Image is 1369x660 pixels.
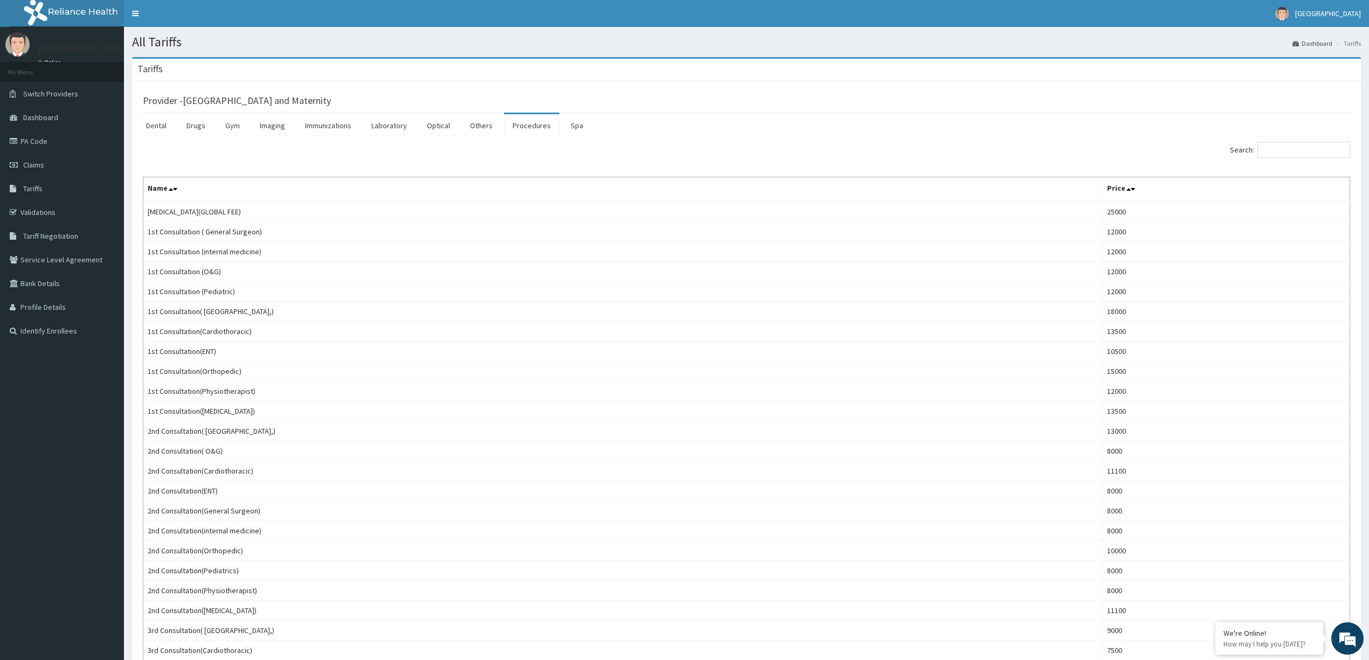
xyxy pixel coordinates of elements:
td: 2nd Consultation( O&G) [143,441,1103,461]
span: Dashboard [23,113,58,122]
input: Search: [1257,142,1350,158]
td: 1st Consultation ( General Surgeon) [143,222,1103,242]
a: Spa [562,114,592,137]
a: Online [38,59,64,66]
textarea: Type your message and hit 'Enter' [5,294,205,332]
td: [MEDICAL_DATA](GLOBAL FEE) [143,202,1103,222]
td: 12000 [1102,381,1350,401]
td: 12000 [1102,262,1350,282]
a: Laboratory [363,114,416,137]
li: Tariffs [1333,39,1361,48]
td: 1st Consultation( [GEOGRAPHIC_DATA],) [143,302,1103,322]
span: We're online! [63,136,149,245]
td: 12000 [1102,242,1350,262]
img: d_794563401_company_1708531726252_794563401 [20,54,44,81]
td: 8000 [1102,521,1350,541]
img: User Image [5,32,30,57]
td: 18000 [1102,302,1350,322]
td: 13500 [1102,401,1350,421]
th: Price [1102,177,1350,202]
a: Drugs [178,114,214,137]
td: 8000 [1102,441,1350,461]
a: Dental [137,114,175,137]
td: 11100 [1102,461,1350,481]
th: Name [143,177,1103,202]
td: 10000 [1102,541,1350,561]
td: 2nd Consultation(internal medicine) [143,521,1103,541]
td: 1st Consultation(Physiotherapist) [143,381,1103,401]
td: 1st Consultation (O&G) [143,262,1103,282]
span: Switch Providers [23,89,78,99]
td: 8000 [1102,481,1350,501]
td: 15000 [1102,362,1350,381]
p: How may I help you today? [1223,640,1315,649]
td: 13000 [1102,421,1350,441]
a: Immunizations [296,114,360,137]
td: 1st Consultation (Pediatric) [143,282,1103,302]
td: 2nd Consultation( [GEOGRAPHIC_DATA],) [143,421,1103,441]
a: Optical [418,114,459,137]
span: Tariff Negotiation [23,231,78,241]
a: Imaging [251,114,294,137]
td: 9000 [1102,621,1350,641]
td: 12000 [1102,222,1350,242]
td: 12000 [1102,282,1350,302]
td: 2nd Consultation(Cardiothoracic) [143,461,1103,481]
td: 11100 [1102,601,1350,621]
label: Search: [1230,142,1350,158]
td: 8000 [1102,501,1350,521]
p: [GEOGRAPHIC_DATA] [38,44,127,53]
td: 2nd Consultation(ENT) [143,481,1103,501]
td: 2nd Consultation(Pediatrics) [143,561,1103,581]
td: 2nd Consultation([MEDICAL_DATA]) [143,601,1103,621]
a: Procedures [504,114,559,137]
td: 1st Consultation (internal medicine) [143,242,1103,262]
td: 8000 [1102,561,1350,581]
div: Chat with us now [56,60,181,74]
td: 25000 [1102,202,1350,222]
span: [GEOGRAPHIC_DATA] [1295,9,1361,18]
td: 10500 [1102,342,1350,362]
td: 1st Consultation(ENT) [143,342,1103,362]
h3: Tariffs [137,64,163,74]
img: User Image [1275,7,1289,20]
div: Minimize live chat window [177,5,203,31]
h3: Provider - [GEOGRAPHIC_DATA] and Maternity [143,96,331,106]
a: Others [461,114,501,137]
span: Tariffs [23,184,43,193]
td: 1st Consultation(Orthopedic) [143,362,1103,381]
td: 2nd Consultation(Orthopedic) [143,541,1103,561]
td: 1st Consultation(Cardiothoracic) [143,322,1103,342]
td: 2nd Consultation(General Surgeon) [143,501,1103,521]
div: We're Online! [1223,628,1315,638]
h1: All Tariffs [132,35,1361,49]
td: 1st Consultation([MEDICAL_DATA]) [143,401,1103,421]
span: Claims [23,160,44,170]
td: 13500 [1102,322,1350,342]
td: 3rd Consultation( [GEOGRAPHIC_DATA],) [143,621,1103,641]
td: 8000 [1102,581,1350,601]
a: Gym [217,114,248,137]
td: 2nd Consultation(Physiotherapist) [143,581,1103,601]
a: Dashboard [1292,39,1332,48]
